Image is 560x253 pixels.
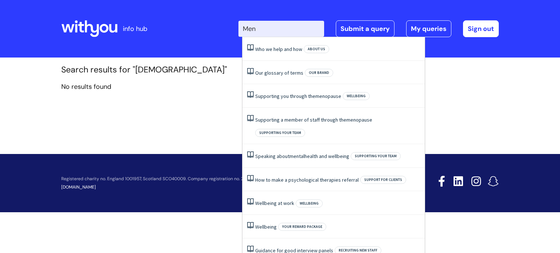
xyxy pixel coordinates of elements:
[255,93,341,99] a: Supporting you through themenopause
[255,46,302,52] a: Who we help and how
[238,21,324,37] input: Search
[255,200,294,206] a: Wellbeing at work
[289,153,304,159] span: mental
[61,65,499,75] h1: Search results for "[DEMOGRAPHIC_DATA]"
[61,184,96,190] a: [DOMAIN_NAME]
[255,153,349,159] a: Speaking aboutmentalhealth and wellbeing
[304,45,329,53] span: About Us
[123,23,147,35] p: info hub
[255,116,372,123] a: Supporting a member of staff through themenopause
[61,177,386,181] p: Registered charity no. England 1001957, Scotland SCO40009. Company registration no. 2580377
[346,116,372,123] span: menopause
[406,20,451,37] a: My queries
[360,176,406,184] span: Support for clients
[351,152,401,160] span: Supporting your team
[255,129,305,137] span: Supporting your team
[336,20,394,37] a: Submit a query
[315,93,341,99] span: menopause
[296,199,323,207] span: Wellbeing
[343,92,370,100] span: Wellbeing
[238,20,499,37] div: | -
[305,69,333,77] span: Our brand
[61,81,499,92] p: No results found
[463,20,499,37] a: Sign out
[278,223,326,231] span: Your reward package
[255,70,303,76] a: Our glossary of terms
[255,224,277,230] a: Wellbeing
[255,177,359,183] a: How to make a psychological therapies referral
